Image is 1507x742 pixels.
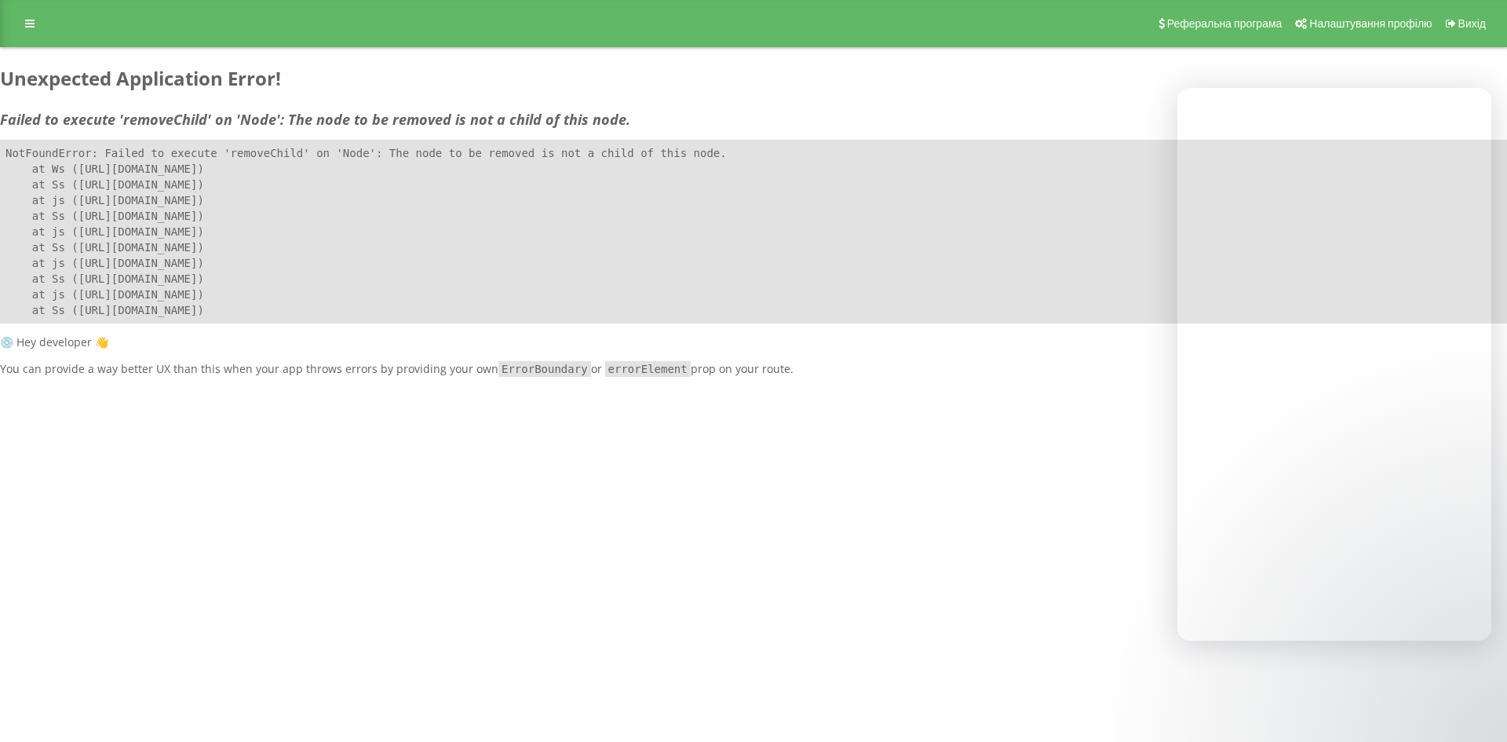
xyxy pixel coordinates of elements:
[1177,88,1491,641] iframe: Intercom live chat
[498,361,591,377] code: ErrorBoundary
[1458,17,1486,30] span: Вихід
[605,361,691,377] code: errorElement
[1309,17,1432,30] span: Налаштування профілю
[1167,17,1283,30] span: Реферальна програма
[1454,653,1491,691] iframe: Intercom live chat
